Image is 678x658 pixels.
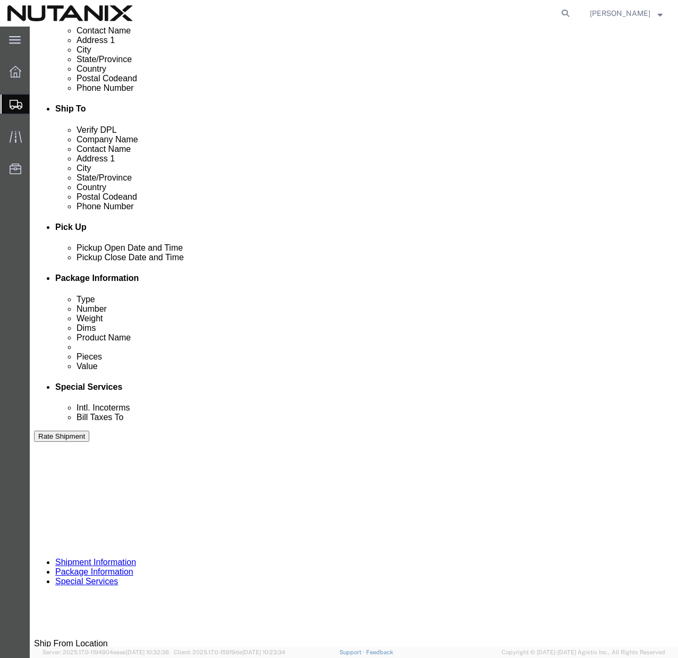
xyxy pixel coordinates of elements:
span: Client: 2025.17.0-159f9de [174,649,285,655]
span: [DATE] 10:23:34 [242,649,285,655]
span: Joseph Walden [590,7,650,19]
span: Server: 2025.17.0-1194904eeae [43,649,169,655]
a: Feedback [366,649,393,655]
iframe: FS Legacy Container [30,27,678,647]
img: logo [7,5,133,21]
a: Support [340,649,366,655]
span: [DATE] 10:32:38 [126,649,169,655]
span: Copyright © [DATE]-[DATE] Agistix Inc., All Rights Reserved [502,648,665,657]
button: [PERSON_NAME] [589,7,663,20]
